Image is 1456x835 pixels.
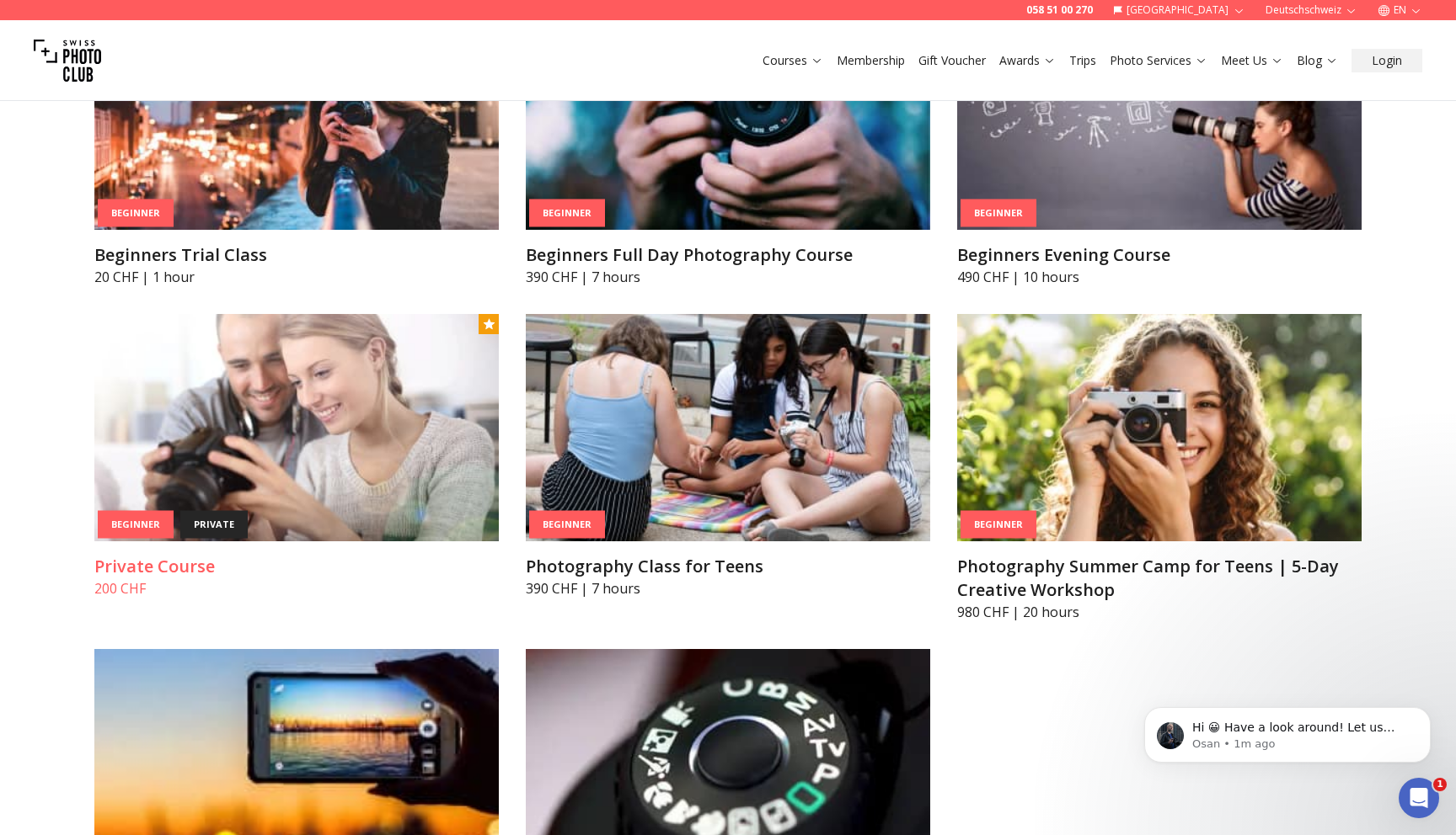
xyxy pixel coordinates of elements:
a: 058 51 00 270 [1026,3,1093,17]
h3: Photography Class for Teens [526,555,930,578]
p: 390 CHF | 7 hours [526,578,930,598]
a: Meet Us [1221,52,1283,69]
div: Beginner [961,511,1036,539]
button: Login [1352,49,1422,72]
a: Private CourseBeginnerprivatePrivate Course200 CHF [94,314,499,598]
a: Photography Class for TeensBeginnerPhotography Class for Teens390 CHF | 7 hours [526,314,930,598]
button: Meet Us [1214,49,1290,72]
span: 1 [1433,778,1447,791]
img: Photography Class for Teens [526,314,930,541]
a: Gift Voucher [918,52,986,69]
img: Beginners Trial Class [94,3,499,230]
a: Trips [1069,52,1096,69]
a: Beginners Full Day Photography CourseBeginnerBeginners Full Day Photography Course390 CHF | 7 hours [526,3,930,287]
div: Beginner [98,511,174,539]
p: 980 CHF | 20 hours [957,602,1362,622]
button: Membership [830,49,912,72]
a: Awards [999,52,1056,69]
button: Blog [1290,49,1345,72]
div: Beginner [529,199,605,227]
p: 200 CHF [94,578,499,598]
a: Beginners Evening CourseBeginnerBeginners Evening Course490 CHF | 10 hours [957,3,1362,287]
h3: Private Course [94,555,499,578]
h3: Photography Summer Camp for Teens | 5-Day Creative Workshop [957,555,1362,602]
h3: Beginners Full Day Photography Course [526,243,930,267]
button: Courses [756,49,830,72]
h3: Beginners Evening Course [957,243,1362,267]
button: Awards [993,49,1063,72]
img: Beginners Evening Course [957,3,1362,230]
p: 20 CHF | 1 hour [94,267,499,287]
a: Blog [1297,52,1338,69]
img: Swiss photo club [34,27,101,94]
p: 490 CHF | 10 hours [957,267,1362,287]
div: Beginner [529,511,605,539]
div: private [180,511,248,539]
button: Trips [1063,49,1103,72]
a: Beginners Trial ClassBeginnerBeginners Trial Class20 CHF | 1 hour [94,3,499,287]
img: Photography Summer Camp for Teens | 5-Day Creative Workshop [957,314,1362,541]
iframe: Intercom notifications message [1119,672,1456,790]
a: Photo Services [1110,52,1207,69]
h3: Beginners Trial Class [94,243,499,267]
p: 390 CHF | 7 hours [526,267,930,287]
a: Courses [763,52,823,69]
button: Gift Voucher [912,49,993,72]
img: Private Course [94,314,499,541]
a: Membership [837,52,905,69]
a: Photography Summer Camp for Teens | 5-Day Creative WorkshopBeginnerPhotography Summer Camp for Te... [957,314,1362,622]
div: Beginner [98,199,174,227]
img: Beginners Full Day Photography Course [526,3,930,230]
div: Beginner [961,199,1036,227]
iframe: Intercom live chat [1399,778,1439,818]
button: Photo Services [1103,49,1214,72]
